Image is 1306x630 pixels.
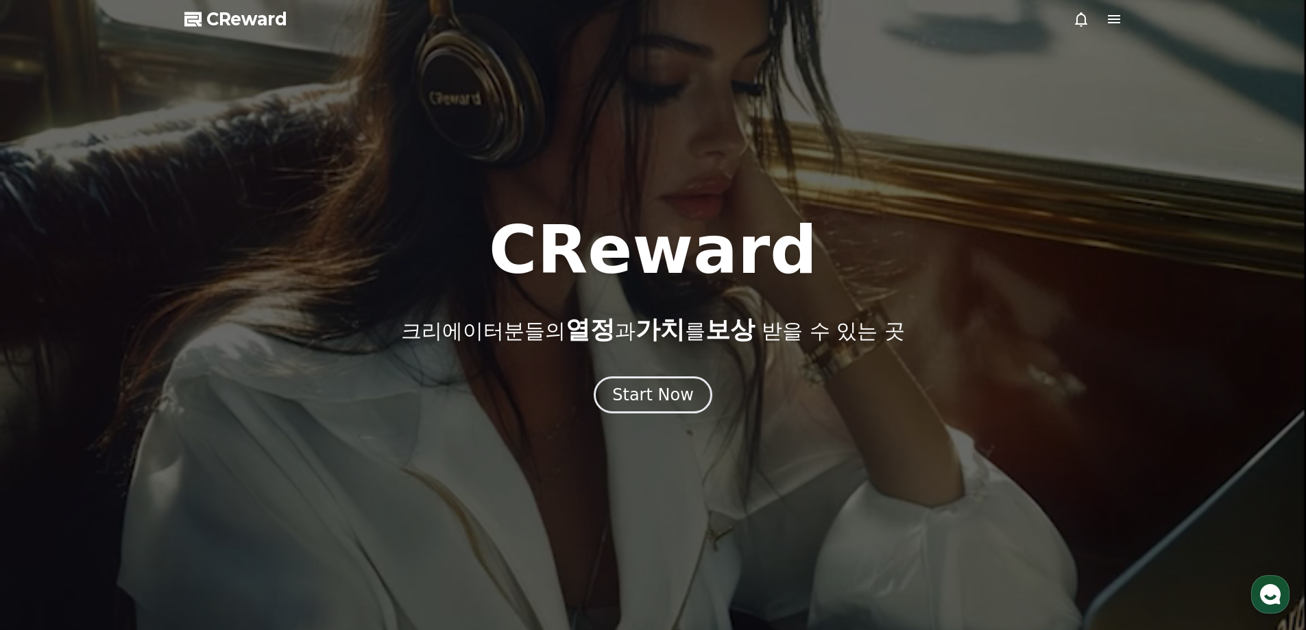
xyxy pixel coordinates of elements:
[612,384,694,406] div: Start Now
[594,376,712,413] button: Start Now
[206,8,287,30] span: CReward
[636,315,685,343] span: 가치
[705,315,755,343] span: 보상
[594,390,712,403] a: Start Now
[489,217,817,283] h1: CReward
[566,315,615,343] span: 열정
[401,316,904,343] p: 크리에이터분들의 과 를 받을 수 있는 곳
[184,8,287,30] a: CReward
